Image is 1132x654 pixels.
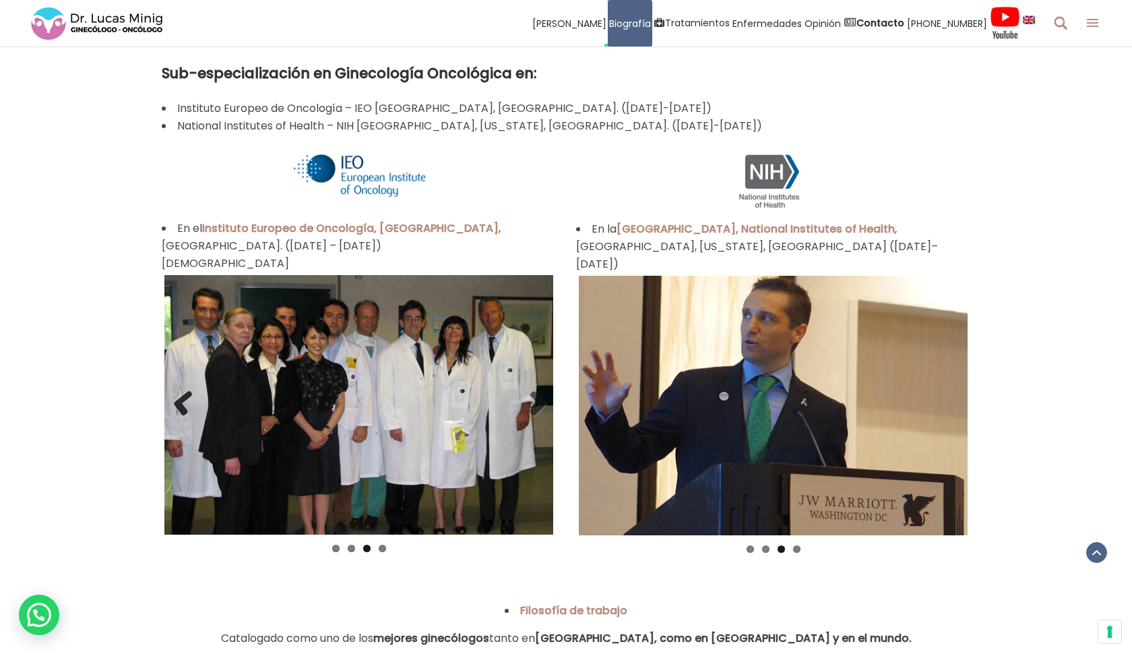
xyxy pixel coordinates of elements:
[348,545,355,552] a: 2
[747,545,754,553] a: 1
[609,16,651,31] span: Biografía
[162,100,970,117] li: Instituto Europeo de Oncología – IEO [GEOGRAPHIC_DATA], [GEOGRAPHIC_DATA]. ([DATE]-[DATE])
[762,545,769,553] a: 2
[793,545,800,553] a: 4
[202,220,499,236] a: Instituto Europeo de Oncología, [GEOGRAPHIC_DATA]
[617,221,895,237] a: [GEOGRAPHIC_DATA], National Institutes of Health
[162,63,537,83] strong: Sub-especialización en Ginecología Oncológica en:
[520,603,627,618] a: Filosofía de trabajo
[535,630,912,646] strong: [GEOGRAPHIC_DATA], como en [GEOGRAPHIC_DATA] y en el mundo.
[1098,620,1121,643] button: Sus preferencias de consentimiento para tecnologías de seguimiento
[332,545,340,552] a: 1
[856,16,904,30] strong: Contacto
[162,630,970,647] p: Catalogado como uno de los tanto en
[778,545,785,553] a: 3
[665,16,730,31] span: Tratamientos
[520,391,546,418] a: Next
[162,220,556,272] li: En el , [GEOGRAPHIC_DATA]. ([DATE] – [DATE]) [DEMOGRAPHIC_DATA]
[363,545,371,552] a: 3
[990,6,1020,40] img: Videos Youtube Ginecología
[282,142,435,210] img: IEO Instituto Europeo de Oncología, Milán, Italia. (2006 – 2008) Dr. Lucas Minig
[171,391,198,418] a: Previous
[576,220,970,273] li: En la , [GEOGRAPHIC_DATA], [US_STATE], [GEOGRAPHIC_DATA] ([DATE]–[DATE])
[579,276,968,535] img: NIH Conferencia Lucas Minig
[373,630,489,646] strong: mejores ginecólogos
[532,16,606,31] span: [PERSON_NAME]
[696,142,850,210] img: Sub-especialización en Ginecología Oncológica en NIH Lucas Minig
[379,545,386,552] a: 4
[732,16,802,31] span: Enfermedades
[1023,16,1035,24] img: language english
[907,16,987,31] span: [PHONE_NUMBER]
[162,117,970,135] li: National Institutes of Health – NIH [GEOGRAPHIC_DATA], [US_STATE], [GEOGRAPHIC_DATA]. ([DATE]-[DA...
[805,16,841,31] span: Opinión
